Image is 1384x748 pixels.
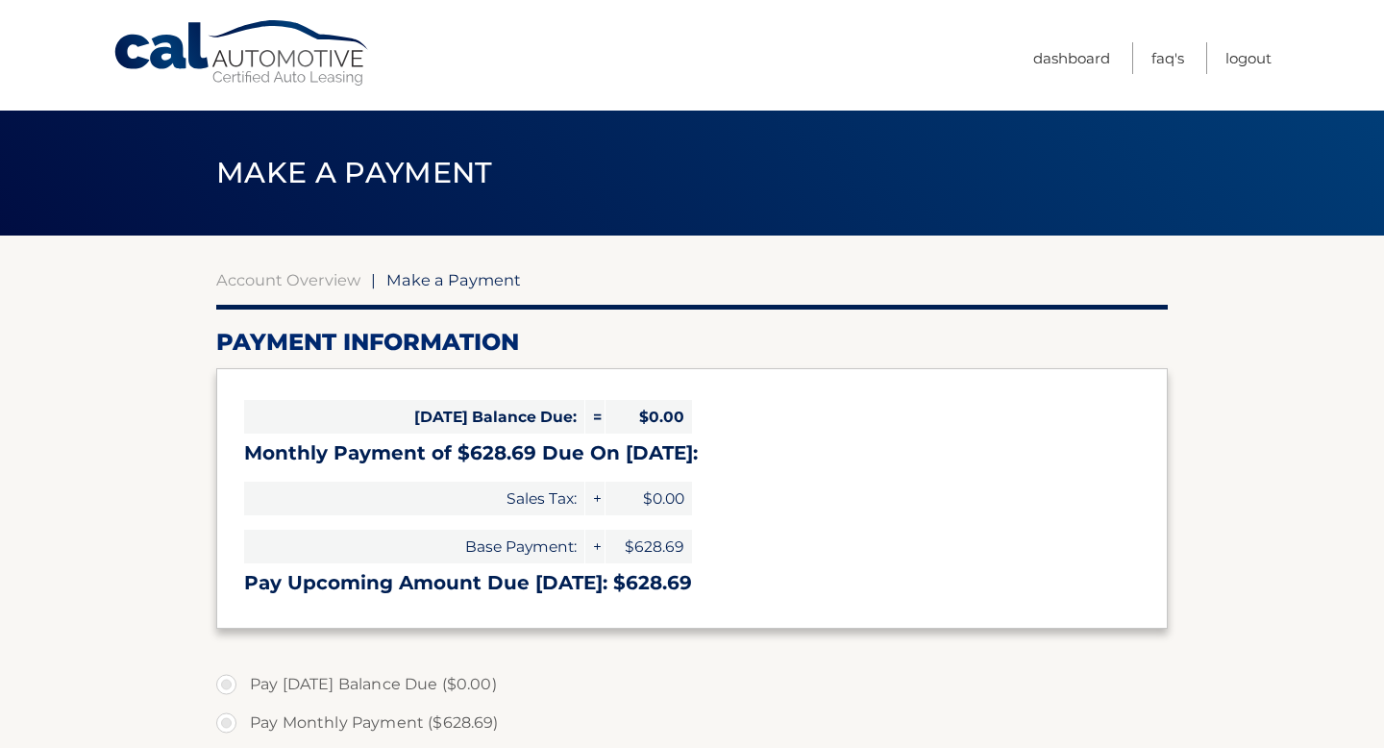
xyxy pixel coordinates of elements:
[112,19,372,87] a: Cal Automotive
[585,400,605,434] span: =
[216,155,492,190] span: Make a Payment
[386,270,521,289] span: Make a Payment
[244,482,584,515] span: Sales Tax:
[605,530,692,563] span: $628.69
[244,441,1140,465] h3: Monthly Payment of $628.69 Due On [DATE]:
[605,400,692,434] span: $0.00
[371,270,376,289] span: |
[1151,42,1184,74] a: FAQ's
[585,482,605,515] span: +
[244,530,584,563] span: Base Payment:
[585,530,605,563] span: +
[216,665,1168,704] label: Pay [DATE] Balance Due ($0.00)
[605,482,692,515] span: $0.00
[216,270,360,289] a: Account Overview
[244,400,584,434] span: [DATE] Balance Due:
[1225,42,1272,74] a: Logout
[216,328,1168,357] h2: Payment Information
[216,704,1168,742] label: Pay Monthly Payment ($628.69)
[244,571,1140,595] h3: Pay Upcoming Amount Due [DATE]: $628.69
[1033,42,1110,74] a: Dashboard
